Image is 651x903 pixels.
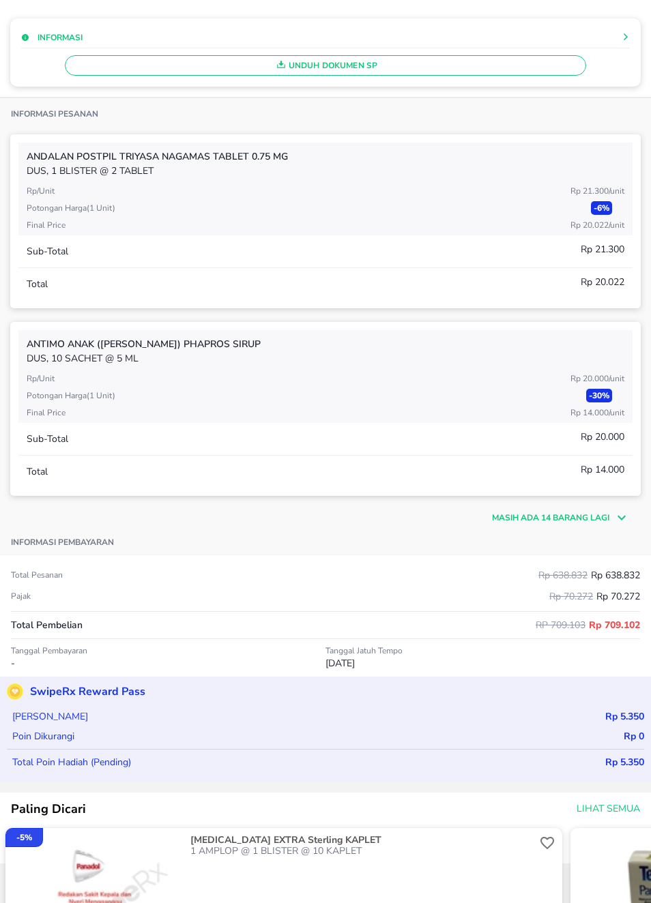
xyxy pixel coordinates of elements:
[581,430,624,444] p: Rp 20.000
[586,389,612,402] p: - 30 %
[27,389,115,402] p: Potongan harga ( 1 Unit )
[190,835,534,846] p: [MEDICAL_DATA] EXTRA Sterling KAPLET
[27,372,55,385] p: Rp/Unit
[591,568,640,582] p: Rp 638.832
[11,108,98,119] p: Informasi Pesanan
[605,709,644,724] p: Rp 5.350
[16,831,32,844] p: - 5 %
[11,537,114,548] p: Informasi pembayaran
[27,277,48,291] p: Total
[570,406,624,419] p: Rp 14.000
[549,589,596,604] p: Rp 70.272
[581,242,624,256] p: Rp 21.300
[7,709,88,724] p: [PERSON_NAME]
[23,683,145,700] p: SwipeRx Reward Pass
[11,618,83,632] p: Total Pembelian
[571,797,643,822] button: Lihat Semua
[27,351,624,366] p: DUS, 10 SACHET @ 5 ML
[591,201,612,215] p: - 6 %
[581,275,624,289] p: Rp 20.022
[11,645,325,656] p: Tanggal Pembayaran
[589,618,640,632] p: Rp 709.102
[27,464,48,479] p: Total
[570,219,624,231] p: Rp 20.022
[7,729,74,743] p: Poin Dikurangi
[605,755,644,769] p: Rp 5.350
[27,202,115,214] p: Potongan harga ( 1 Unit )
[7,755,131,769] p: Total Poin Hadiah (Pending)
[190,846,536,857] p: 1 AMPLOP @ 1 BLISTER @ 10 KAPLET
[325,656,640,670] p: [DATE]
[27,149,624,164] p: ANDALAN POSTPIL Triyasa Nagamas TABLET 0.75 MG
[27,219,66,231] p: Final Price
[21,31,83,44] button: Informasi
[570,372,624,385] p: Rp 20.000
[325,645,640,656] p: Tanggal Jatuh Tempo
[536,618,589,632] p: Rp 709.103
[570,185,624,197] p: Rp 21.300
[27,164,624,178] p: DUS, 1 BLISTER @ 2 TABLET
[577,801,640,818] span: Lihat Semua
[609,186,624,196] span: / Unit
[27,406,66,419] p: Final Price
[609,220,624,231] span: / Unit
[11,591,31,602] p: Pajak
[538,568,591,582] p: Rp 638.832
[38,31,83,44] p: Informasi
[609,373,624,384] span: / Unit
[609,407,624,418] span: / Unit
[11,569,63,580] p: Total pesanan
[27,185,55,197] p: Rp/Unit
[596,589,640,604] p: Rp 70.272
[11,656,325,670] p: -
[65,55,585,76] button: Unduh Dokumen SP
[71,57,579,74] span: Unduh Dokumen SP
[492,512,609,524] p: Masih ada 14 barang lagi
[624,729,644,743] p: Rp 0
[27,337,624,351] p: ANTIMO ANAK ([PERSON_NAME]) Phapros SIRUP
[581,462,624,477] p: Rp 14.000
[27,432,68,446] p: Sub-Total
[27,244,68,258] p: Sub-Total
